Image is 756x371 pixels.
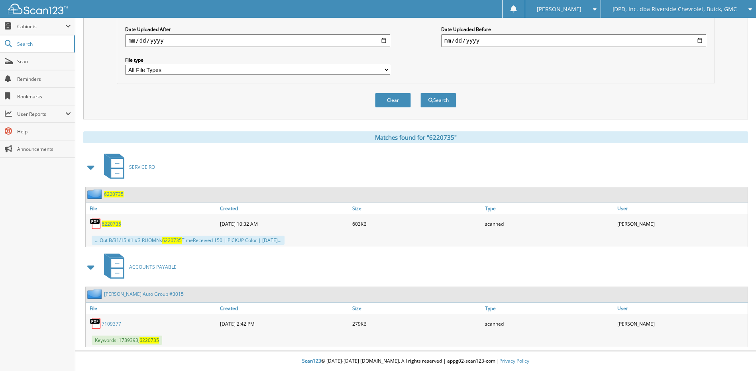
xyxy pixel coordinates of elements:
[90,318,102,330] img: PDF.png
[615,203,748,214] a: User
[218,316,350,332] div: [DATE] 2:42 PM
[716,333,756,371] iframe: Chat Widget
[17,146,71,152] span: Announcements
[375,93,411,107] button: Clear
[483,303,615,314] a: Type
[613,7,737,12] span: JDPD, Inc. dba Riverside Chevrolet, Buick, GMC
[17,41,70,47] span: Search
[537,7,581,12] span: [PERSON_NAME]
[483,216,615,232] div: scanned
[615,316,748,332] div: [PERSON_NAME]
[441,34,706,47] input: end
[218,303,350,314] a: Created
[615,216,748,232] div: [PERSON_NAME]
[86,303,218,314] a: File
[8,4,68,14] img: scan123-logo-white.svg
[102,221,121,227] a: 6220735
[615,303,748,314] a: User
[92,236,285,245] div: ... Out B/31/15 #1 #3 RUOMNs TimeReceived 150 | PICKUP Color | [DATE]...
[17,76,71,82] span: Reminders
[99,251,177,283] a: ACCOUNTS PAYABLE
[17,111,65,117] span: User Reports
[87,189,104,199] img: folder2.png
[139,337,159,344] span: 6220735
[483,203,615,214] a: Type
[162,237,182,244] span: 6220735
[302,357,321,364] span: Scan123
[99,151,155,183] a: SERVICE RO
[129,264,177,270] span: ACCOUNTS PAYABLE
[218,216,350,232] div: [DATE] 10:32 AM
[125,57,390,63] label: File type
[129,164,155,170] span: SERVICE RO
[350,203,483,214] a: Size
[17,58,71,65] span: Scan
[17,23,65,30] span: Cabinets
[499,357,529,364] a: Privacy Policy
[420,93,456,107] button: Search
[102,320,121,327] a: 7109377
[75,351,756,371] div: © [DATE]-[DATE] [DOMAIN_NAME]. All rights reserved | appg02-scan123-com |
[125,26,390,33] label: Date Uploaded After
[17,93,71,100] span: Bookmarks
[87,289,104,299] img: folder2.png
[86,203,218,214] a: File
[92,336,162,345] span: Keywords: 1789393,
[218,203,350,214] a: Created
[125,34,390,47] input: start
[350,216,483,232] div: 603KB
[104,291,184,297] a: [PERSON_NAME] Auto Group #3015
[17,128,71,135] span: Help
[483,316,615,332] div: scanned
[104,191,124,197] a: 6220735
[83,131,748,143] div: Matches found for "6220735"
[350,303,483,314] a: Size
[90,218,102,230] img: PDF.png
[350,316,483,332] div: 279KB
[441,26,706,33] label: Date Uploaded Before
